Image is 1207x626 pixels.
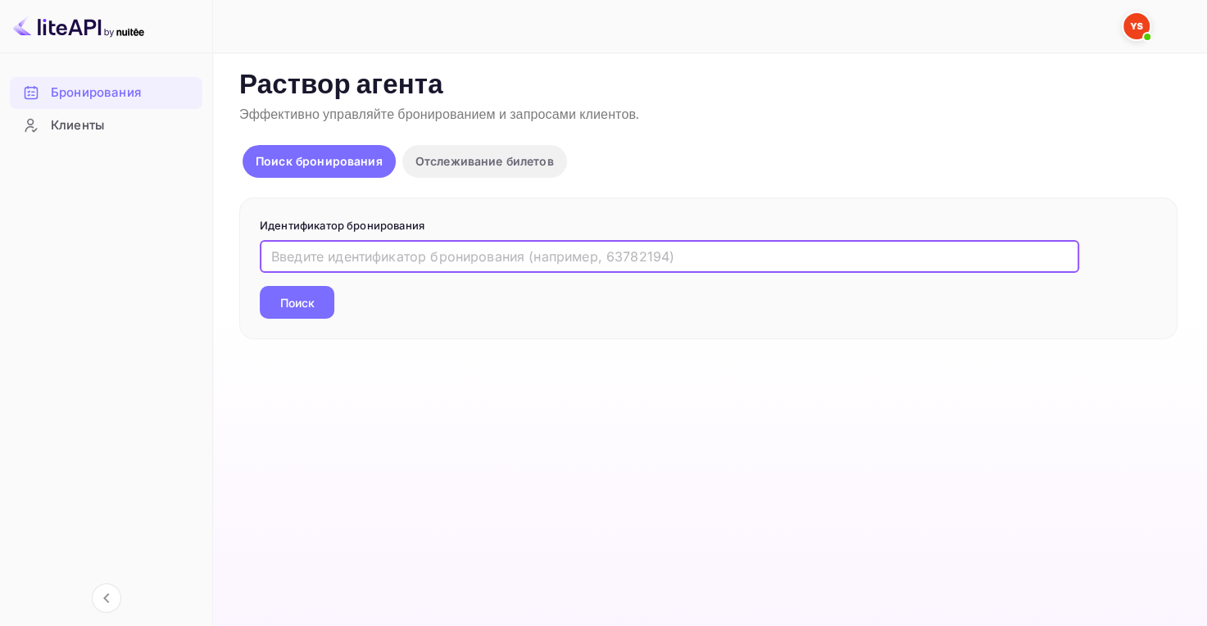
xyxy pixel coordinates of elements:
[260,240,1079,273] input: Введите идентификатор бронирования (например, 63782194)
[256,154,383,168] ya-tr-span: Поиск бронирования
[13,13,144,39] img: Логотип LiteAPI
[10,77,202,107] a: Бронирования
[239,68,443,103] ya-tr-span: Раствор агента
[92,583,121,613] button: Свернуть навигацию
[10,77,202,109] div: Бронирования
[10,110,202,142] div: Клиенты
[51,116,104,135] ya-tr-span: Клиенты
[51,84,141,102] ya-tr-span: Бронирования
[260,286,334,319] button: Поиск
[1123,13,1150,39] img: Служба Поддержки Яндекса
[260,219,424,232] ya-tr-span: Идентификатор бронирования
[280,294,315,311] ya-tr-span: Поиск
[239,107,639,124] ya-tr-span: Эффективно управляйте бронированием и запросами клиентов.
[415,154,554,168] ya-tr-span: Отслеживание билетов
[10,110,202,140] a: Клиенты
